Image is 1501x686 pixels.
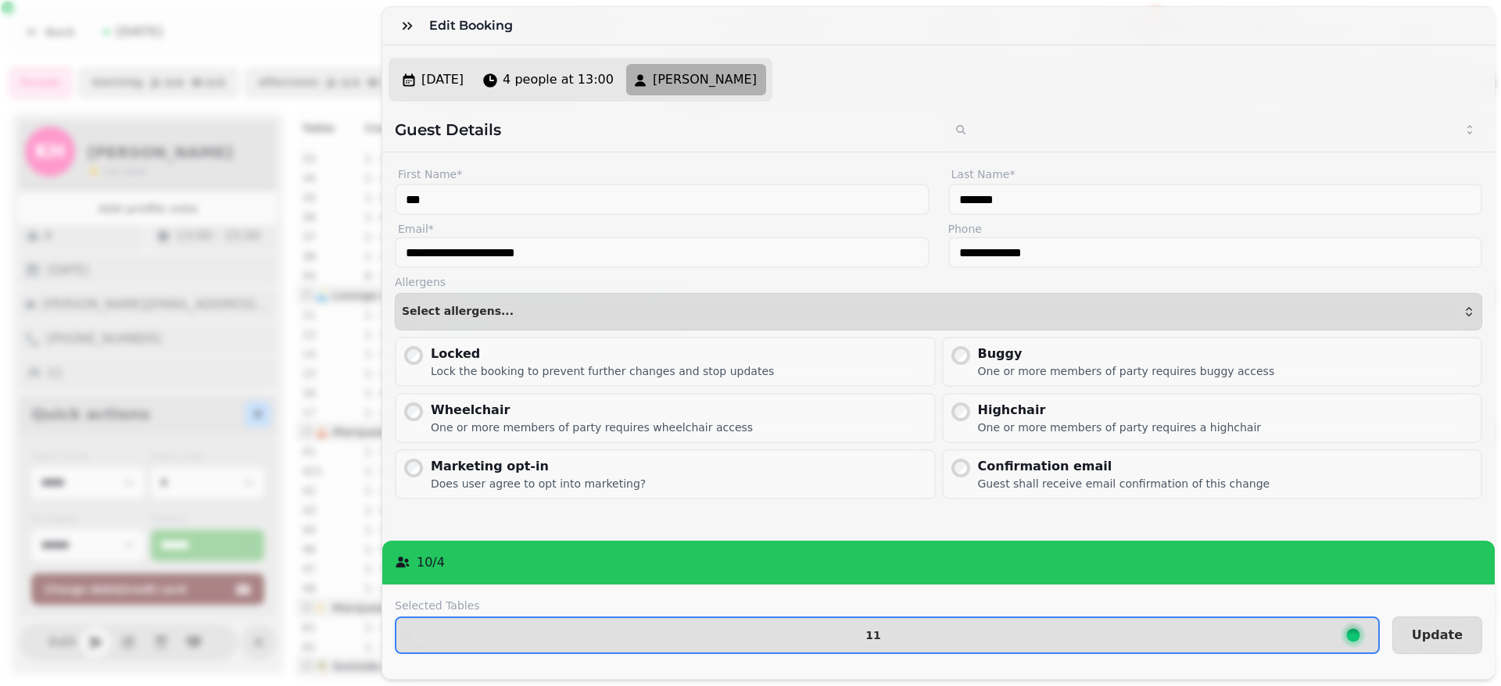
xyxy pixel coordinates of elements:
button: Select allergens... [395,293,1482,330]
div: Does user agree to opt into marketing? [431,476,646,491]
span: Update [1412,629,1463,641]
span: 4 people at 13:00 [503,70,614,89]
label: First Name* [395,165,930,184]
span: Select allergens... [402,305,514,318]
div: Locked [431,345,774,363]
label: Last Name* [948,165,1483,184]
div: Lock the booking to prevent further changes and stop updates [431,363,774,379]
span: [PERSON_NAME] [653,70,757,89]
span: [DATE] [421,70,464,89]
label: Phone [948,221,1483,237]
button: Update [1392,616,1482,654]
label: Email* [395,221,930,237]
button: 11 [395,616,1380,654]
div: One or more members of party requires wheelchair access [431,420,753,435]
div: Highchair [978,401,1262,420]
div: Confirmation email [978,457,1270,476]
div: One or more members of party requires buggy access [978,363,1275,379]
p: 11 [865,630,880,641]
div: One or more members of party requires a highchair [978,420,1262,435]
h3: Edit Booking [429,16,519,35]
h2: Guest Details [395,119,933,141]
label: Allergens [395,274,1482,290]
div: Marketing opt-in [431,457,646,476]
div: Guest shall receive email confirmation of this change [978,476,1270,491]
div: Buggy [978,345,1275,363]
p: 10 / 4 [417,553,445,572]
div: Wheelchair [431,401,753,420]
label: Selected Tables [395,598,1380,613]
